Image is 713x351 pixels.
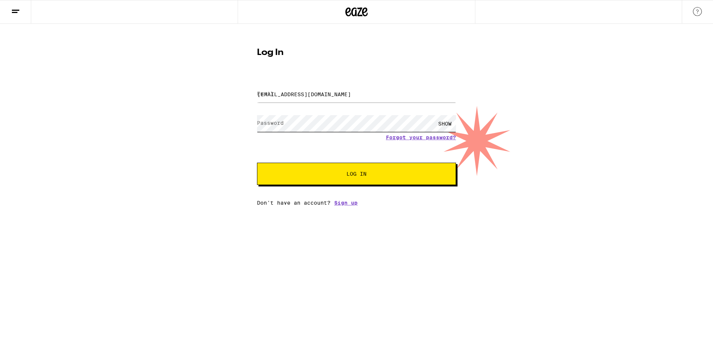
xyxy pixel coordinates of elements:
a: Forgot your password? [386,134,456,140]
div: SHOW [434,115,456,132]
input: Email [257,86,456,103]
div: Don't have an account? [257,200,456,206]
label: Password [257,120,284,126]
span: Help [17,5,32,12]
h1: Log In [257,48,456,57]
span: Log In [346,171,367,176]
a: Sign up [334,200,358,206]
button: Log In [257,163,456,185]
label: Email [257,91,274,97]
